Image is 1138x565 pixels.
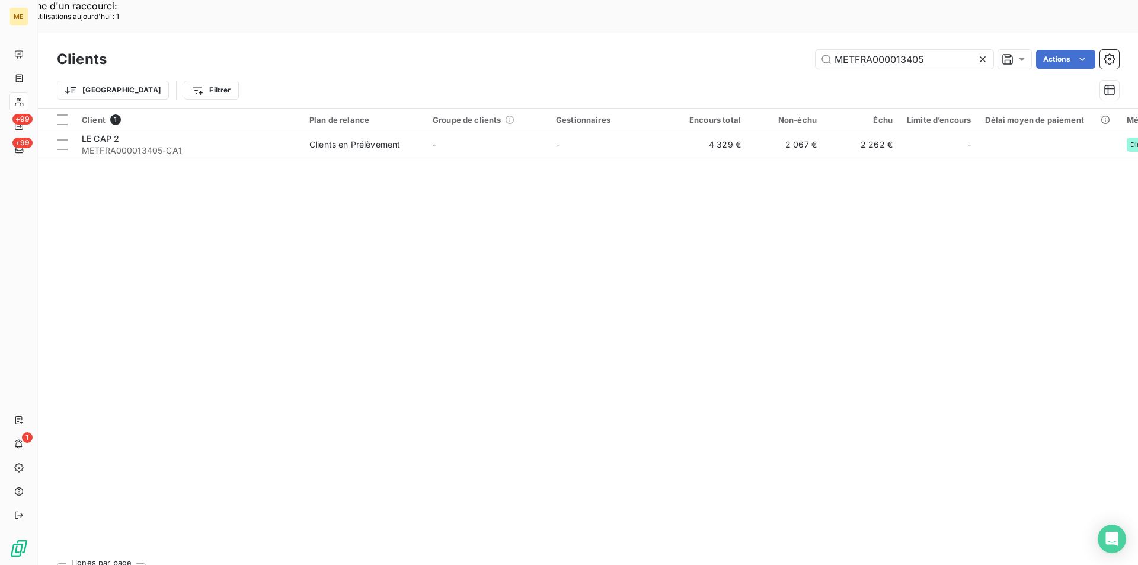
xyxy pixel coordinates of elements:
span: LE CAP 2 [82,133,119,143]
div: Délai moyen de paiement [985,115,1112,125]
div: Non-échu [755,115,817,125]
span: 1 [22,432,33,443]
h3: Clients [57,49,107,70]
div: Clients en Prélèvement [309,139,400,151]
span: - [433,139,436,149]
span: +99 [12,114,33,125]
span: Groupe de clients [433,115,501,125]
button: Actions [1036,50,1095,69]
div: Encours total [679,115,741,125]
span: - [556,139,560,149]
div: Open Intercom Messenger [1098,525,1126,553]
span: METFRA000013405-CA1 [82,145,295,157]
td: 4 329 € [672,130,748,159]
span: 1 [110,114,121,125]
span: - [967,139,971,151]
div: Limite d’encours [907,115,971,125]
button: [GEOGRAPHIC_DATA] [57,81,169,100]
div: Échu [831,115,893,125]
div: Plan de relance [309,115,418,125]
td: 2 262 € [824,130,900,159]
td: 2 067 € [748,130,824,159]
img: Logo LeanPay [9,539,28,558]
div: Gestionnaires [556,115,665,125]
button: Filtrer [184,81,238,100]
input: Rechercher [816,50,993,69]
span: +99 [12,138,33,148]
span: Client [82,115,106,125]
